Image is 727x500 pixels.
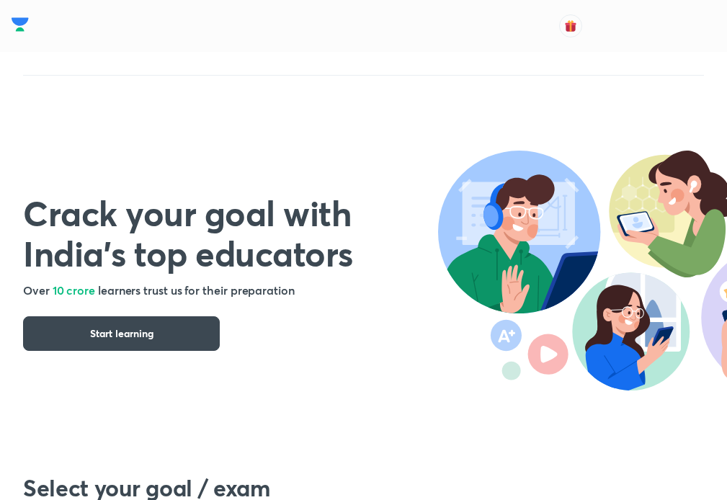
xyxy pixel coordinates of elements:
button: avatar [559,14,582,37]
span: Start learning [90,326,153,341]
button: Start learning [23,316,220,351]
img: Company Logo [12,14,29,35]
h1: Crack your goal with India’s top educators [23,192,438,273]
h5: Over learners trust us for their preparation [23,282,438,299]
img: avatar [564,19,577,32]
span: 10 crore [53,282,95,298]
a: Company Logo [12,14,29,39]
